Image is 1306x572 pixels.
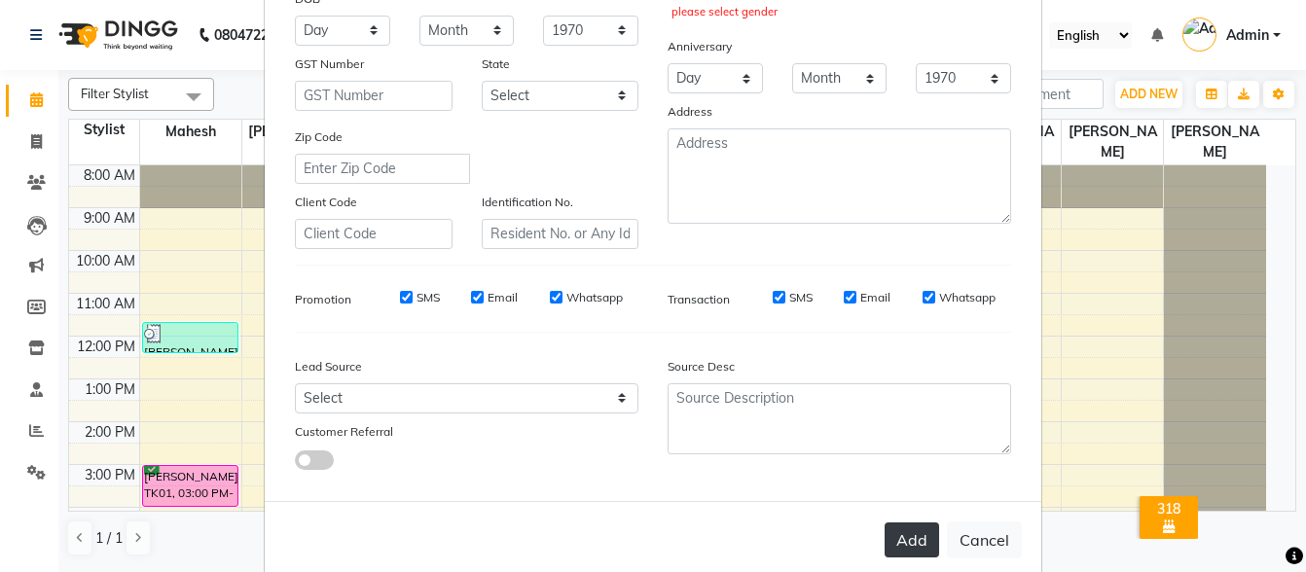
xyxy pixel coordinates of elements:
[566,289,623,306] label: Whatsapp
[295,81,453,111] input: GST Number
[860,289,890,306] label: Email
[295,154,470,184] input: Enter Zip Code
[417,289,440,306] label: SMS
[668,291,730,308] label: Transaction
[668,358,735,375] label: Source Desc
[482,194,573,211] label: Identification No.
[295,55,364,73] label: GST Number
[885,522,939,557] button: Add
[295,423,393,441] label: Customer Referral
[482,55,510,73] label: State
[947,521,1022,558] button: Cancel
[789,289,813,306] label: SMS
[668,38,732,55] label: Anniversary
[668,103,712,121] label: Address
[295,219,453,249] input: Client Code
[295,291,351,308] label: Promotion
[295,128,343,146] label: Zip Code
[482,219,639,249] input: Resident No. or Any Id
[939,289,996,306] label: Whatsapp
[488,289,518,306] label: Email
[671,4,1006,20] div: please select gender
[295,194,357,211] label: Client Code
[295,358,362,375] label: Lead Source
